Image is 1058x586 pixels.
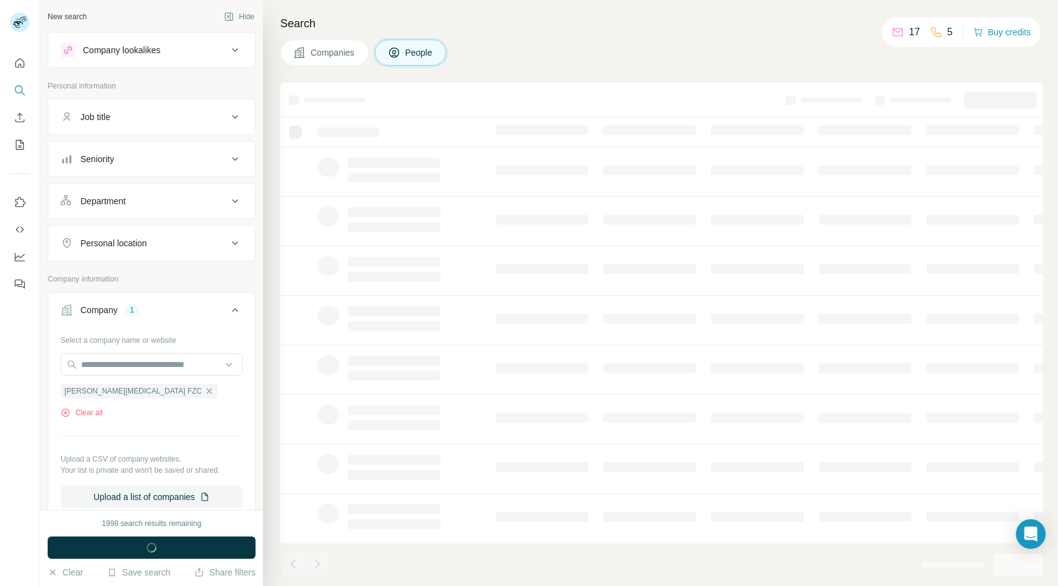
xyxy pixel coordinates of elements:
[125,304,139,316] div: 1
[61,407,103,418] button: Clear all
[107,566,170,579] button: Save search
[61,454,243,465] p: Upload a CSV of company websites.
[80,153,114,165] div: Seniority
[102,518,202,529] div: 1998 search results remaining
[10,191,30,213] button: Use Surfe on LinkedIn
[61,330,243,346] div: Select a company name or website
[10,273,30,295] button: Feedback
[48,295,255,330] button: Company1
[48,274,256,285] p: Company information
[83,44,160,56] div: Company lookalikes
[10,79,30,101] button: Search
[48,566,83,579] button: Clear
[405,46,434,59] span: People
[64,386,202,397] span: [PERSON_NAME][MEDICAL_DATA] FZC
[311,46,356,59] span: Companies
[80,237,147,249] div: Personal location
[1016,519,1046,549] div: Open Intercom Messenger
[215,7,263,26] button: Hide
[280,15,1043,32] h4: Search
[10,106,30,129] button: Enrich CSV
[61,486,243,508] button: Upload a list of companies
[10,134,30,156] button: My lists
[80,111,110,123] div: Job title
[48,228,255,258] button: Personal location
[194,566,256,579] button: Share filters
[80,304,118,316] div: Company
[10,52,30,74] button: Quick start
[10,218,30,241] button: Use Surfe API
[48,80,256,92] p: Personal information
[10,246,30,268] button: Dashboard
[909,25,920,40] p: 17
[947,25,953,40] p: 5
[48,11,87,22] div: New search
[61,465,243,476] p: Your list is private and won't be saved or shared.
[48,102,255,132] button: Job title
[48,144,255,174] button: Seniority
[80,195,126,207] div: Department
[48,35,255,65] button: Company lookalikes
[973,24,1031,41] button: Buy credits
[48,186,255,216] button: Department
